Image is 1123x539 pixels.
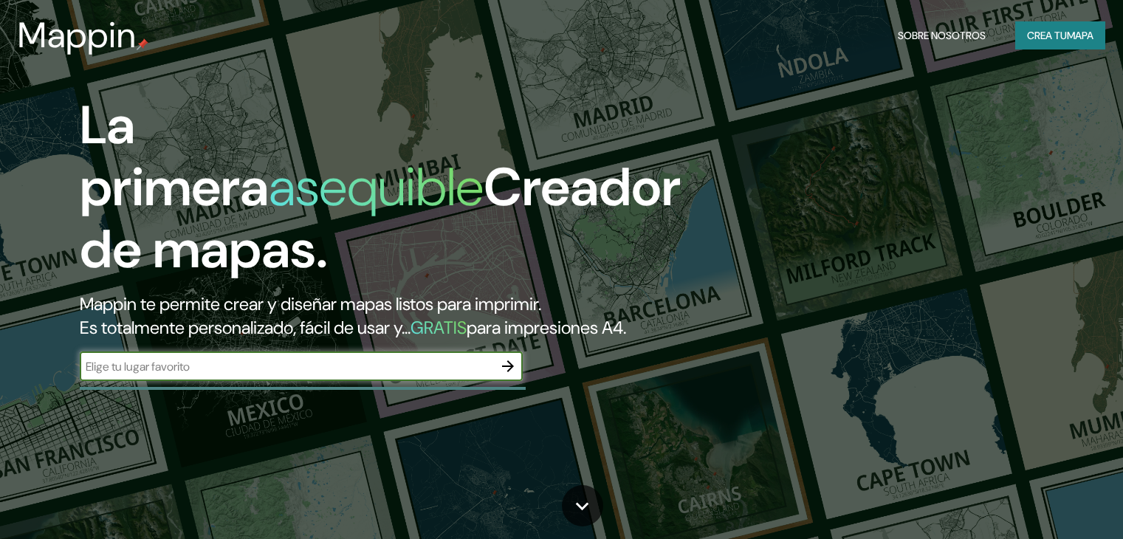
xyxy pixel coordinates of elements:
[1015,21,1105,49] button: Crea tumapa
[269,153,484,222] font: asequible
[467,316,626,339] font: para impresiones A4.
[898,29,986,42] font: Sobre nosotros
[80,316,411,339] font: Es totalmente personalizado, fácil de usar y...
[80,91,269,222] font: La primera
[80,358,493,375] input: Elige tu lugar favorito
[80,292,541,315] font: Mappin te permite crear y diseñar mapas listos para imprimir.
[18,12,137,58] font: Mappin
[892,21,992,49] button: Sobre nosotros
[137,38,148,50] img: pin de mapeo
[1027,29,1067,42] font: Crea tu
[80,153,681,284] font: Creador de mapas.
[1067,29,1093,42] font: mapa
[411,316,467,339] font: GRATIS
